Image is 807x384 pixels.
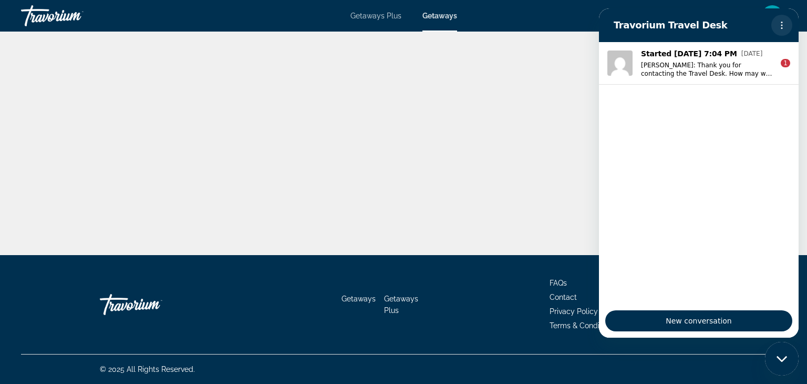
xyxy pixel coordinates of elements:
span: © 2025 All Rights Reserved. [100,365,195,373]
a: Travorium [100,289,205,320]
a: Getaways [342,295,376,303]
a: Getaways Plus [384,295,418,315]
a: Getaways Plus [350,12,401,20]
a: Privacy Policy [550,307,598,316]
button: User Menu [759,5,786,27]
iframe: Messaging window [599,8,799,338]
a: Getaways [422,12,457,20]
iframe: Button to launch messaging window, 1 unread message [765,342,799,376]
a: Contact [550,293,577,301]
a: FAQs [550,279,567,287]
a: Travorium [21,2,126,29]
a: Terms & Conditions [550,321,616,330]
